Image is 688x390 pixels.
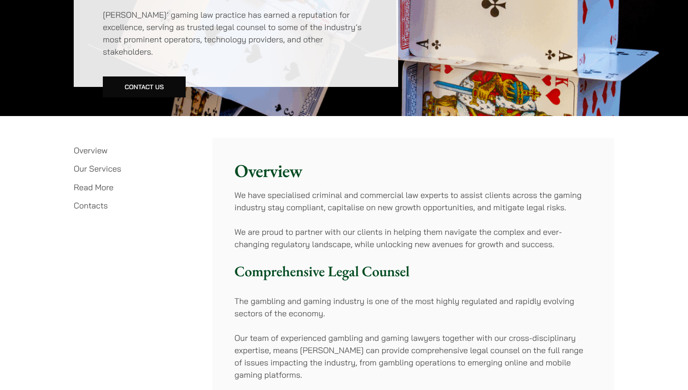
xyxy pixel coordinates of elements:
p: [PERSON_NAME]’ gaming law practice has earned a reputation for excellence, serving as trusted leg... [103,9,369,58]
a: Our Services [74,163,121,174]
p: We are proud to partner with our clients in helping them navigate the complex and ever-changing r... [234,226,592,250]
p: The gambling and gaming industry is one of the most highly regulated and rapidly evolving sectors... [234,295,592,319]
p: Our team of experienced gambling and gaming lawyers together with our cross-disciplinary expertis... [234,332,592,381]
a: Contact Us [103,76,186,97]
h2: Overview [234,160,592,182]
h3: Comprehensive Legal Counsel [234,263,592,280]
a: Contacts [74,200,108,211]
p: We have specialised criminal and commercial law experts to assist clients across the gaming indus... [234,189,592,213]
a: Read More [74,182,113,192]
a: Overview [74,145,107,156]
